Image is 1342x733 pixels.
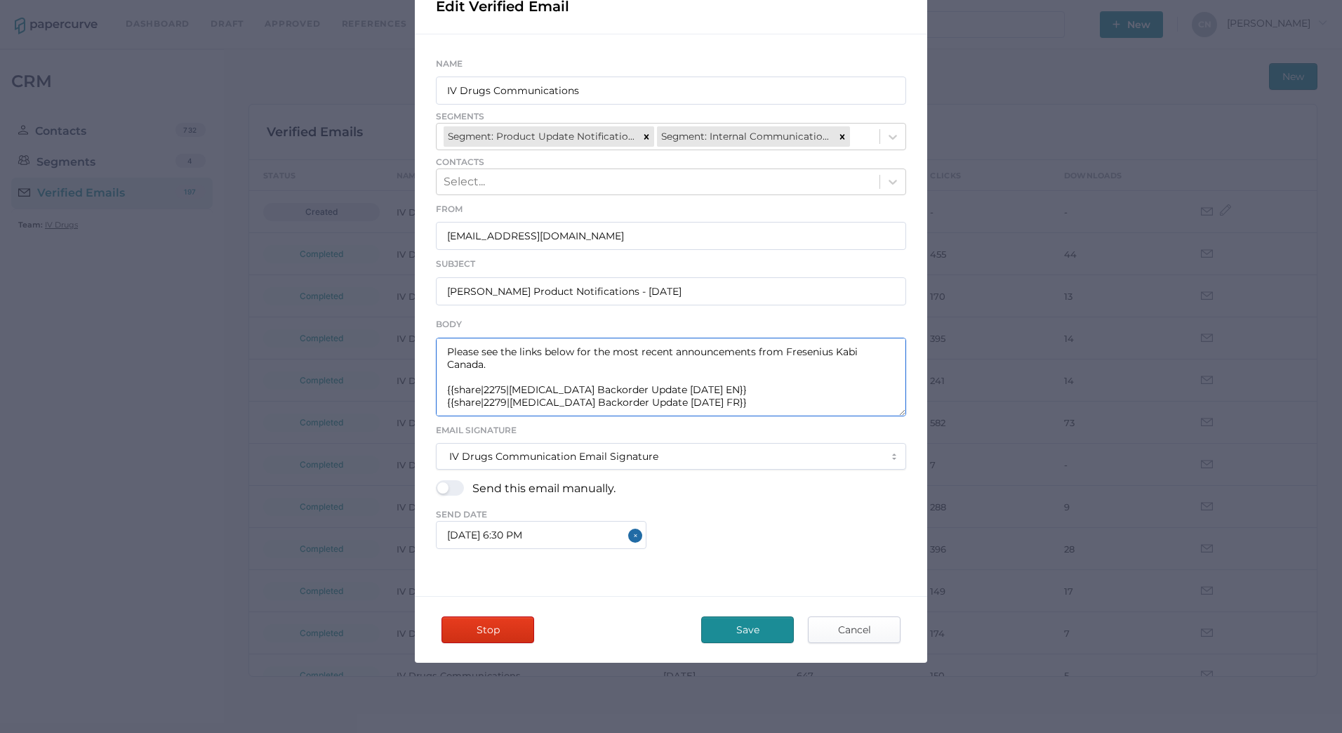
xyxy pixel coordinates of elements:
[444,126,639,146] div: Segment: Product Update Notifications
[436,277,906,305] input: Subject
[657,126,835,146] div: Segment: Internal Communications
[436,58,463,69] span: Name
[436,204,463,214] span: From
[444,174,485,190] div: Select...
[808,616,901,643] button: Cancel
[436,425,517,435] span: Email Signature
[455,617,521,642] span: Stop
[436,222,906,250] input: name@company.com
[436,156,906,169] span: Contacts
[436,77,906,105] input: Name
[472,481,616,496] p: Send this email manually.
[436,338,906,416] textarea: Good afternoon, Please see the links below for the most recent announcements from Fresenius Kabi ...
[449,450,884,463] span: IV Drugs Communication Email Signature
[441,616,534,643] button: Stop
[701,616,794,643] button: Save
[436,443,906,470] button: IV Drugs Communication Email Signature
[821,617,887,642] span: Cancel
[715,617,780,642] span: Save
[436,508,906,521] span: Send Date
[436,110,906,123] span: Segments
[436,258,475,269] span: Subject
[436,319,462,329] span: Body
[628,528,646,543] button: Close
